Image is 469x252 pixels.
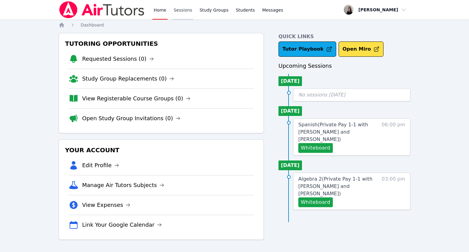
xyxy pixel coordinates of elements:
[278,106,302,116] li: [DATE]
[59,22,410,28] nav: Breadcrumb
[278,62,410,70] h3: Upcoming Sessions
[81,22,104,28] a: Dashboard
[298,175,379,197] a: Algebra 2(Private Pay 1-1 with [PERSON_NAME] and [PERSON_NAME])
[82,55,154,63] a: Requested Sessions (0)
[64,38,259,49] h3: Tutoring Opportunities
[262,7,283,13] span: Messages
[382,121,405,153] span: 06:00 pm
[82,181,164,189] a: Manage Air Tutors Subjects
[82,94,191,103] a: View Registerable Course Groups (0)
[59,1,145,18] img: Air Tutors
[382,175,405,207] span: 03:00 pm
[298,197,333,207] button: Whiteboard
[298,121,379,143] a: Spanish(Private Pay 1-1 with [PERSON_NAME] and [PERSON_NAME])
[278,76,302,86] li: [DATE]
[298,143,333,153] button: Whiteboard
[278,41,336,57] a: Tutor Playbook
[64,145,259,156] h3: Your Account
[298,122,368,142] span: Spanish ( Private Pay 1-1 with [PERSON_NAME] and [PERSON_NAME] )
[278,33,410,40] h4: Quick Links
[339,41,384,57] button: Open Miro
[298,92,345,98] span: No sessions [DATE]
[81,23,104,27] span: Dashboard
[82,114,180,123] a: Open Study Group Invitations (0)
[82,221,162,229] a: Link Your Google Calendar
[82,201,130,209] a: View Expenses
[82,161,119,170] a: Edit Profile
[82,74,174,83] a: Study Group Replacements (0)
[298,176,373,196] span: Algebra 2 ( Private Pay 1-1 with [PERSON_NAME] and [PERSON_NAME] )
[278,160,302,170] li: [DATE]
